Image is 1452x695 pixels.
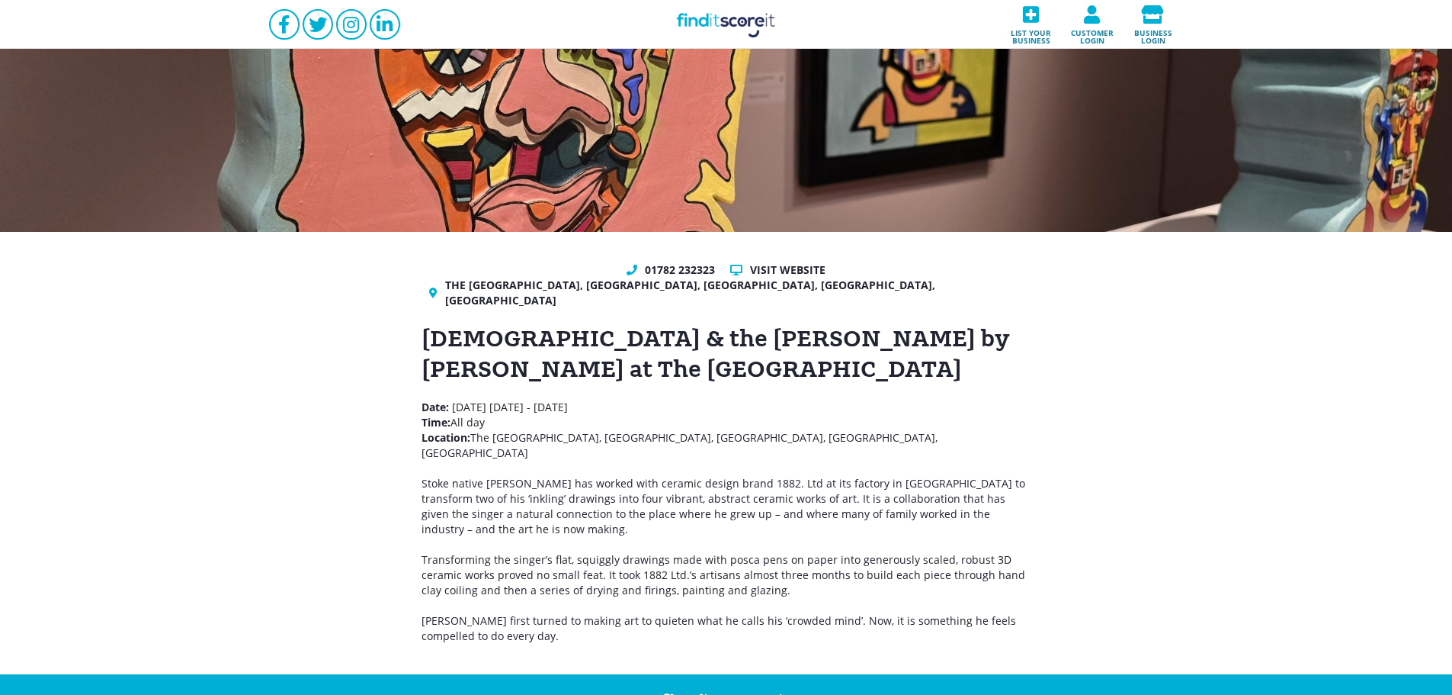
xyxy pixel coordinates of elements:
strong: Date: [421,400,452,414]
a: Business login [1123,1,1184,49]
span: Customer login [1066,24,1118,44]
a: 01782 232323 [645,262,715,278]
span: All day [450,415,485,430]
p: [DATE] [DATE] - [DATE] Stoke native [PERSON_NAME] has worked with ceramic design brand 1882. Ltd ... [421,400,1031,537]
p: [PERSON_NAME] first turned to making art to quieten what he calls his ‘crowded mind’. Now, it is ... [421,613,1031,644]
a: List your business [1001,1,1062,49]
span: Business login [1127,24,1179,44]
h1: [DEMOGRAPHIC_DATA] & the [PERSON_NAME] by [PERSON_NAME] at The [GEOGRAPHIC_DATA] [421,323,1031,385]
a: Visit website [750,262,825,278]
a: The [GEOGRAPHIC_DATA], [GEOGRAPHIC_DATA], [GEOGRAPHIC_DATA], [GEOGRAPHIC_DATA], [GEOGRAPHIC_DATA] [445,278,1024,308]
p: Transforming the singer’s flat, squiggly drawings made with posca pens on paper into generously s... [421,552,1031,598]
strong: Time: [421,415,450,430]
a: Customer login [1062,1,1123,49]
span: List your business [1005,24,1057,44]
span: The [GEOGRAPHIC_DATA], [GEOGRAPHIC_DATA], [GEOGRAPHIC_DATA], [GEOGRAPHIC_DATA], [GEOGRAPHIC_DATA] [421,430,938,460]
strong: Location: [421,430,470,445]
